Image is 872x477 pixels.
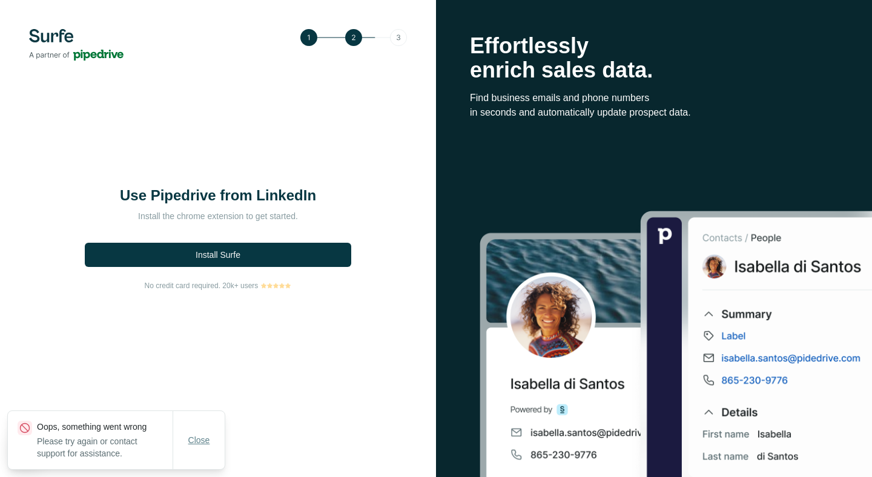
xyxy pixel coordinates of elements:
p: Please try again or contact support for assistance. [37,435,173,459]
span: No credit card required. 20k+ users [145,280,259,291]
img: Step 2 [300,29,407,46]
p: Oops, something went wrong [37,421,173,433]
p: Install the chrome extension to get started. [97,210,339,222]
p: enrich sales data. [470,58,838,82]
span: Install Surfe [196,249,240,261]
button: Install Surfe [85,243,351,267]
img: Surfe's logo [29,29,124,61]
p: Effortlessly [470,34,838,58]
img: Surfe Stock Photo - Selling good vibes [480,209,872,477]
span: Close [188,434,210,446]
p: in seconds and automatically update prospect data. [470,105,838,120]
p: Find business emails and phone numbers [470,91,838,105]
h1: Use Pipedrive from LinkedIn [97,186,339,205]
button: Close [180,429,219,451]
